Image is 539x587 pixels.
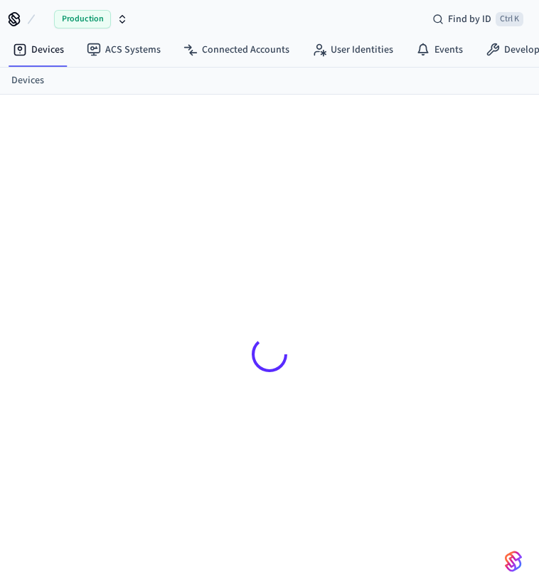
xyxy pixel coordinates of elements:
[448,12,491,26] span: Find by ID
[405,37,474,63] a: Events
[75,37,172,63] a: ACS Systems
[421,6,535,32] div: Find by IDCtrl K
[1,37,75,63] a: Devices
[172,37,301,63] a: Connected Accounts
[496,12,523,26] span: Ctrl K
[54,10,111,28] span: Production
[11,73,44,88] a: Devices
[301,37,405,63] a: User Identities
[505,550,522,573] img: SeamLogoGradient.69752ec5.svg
